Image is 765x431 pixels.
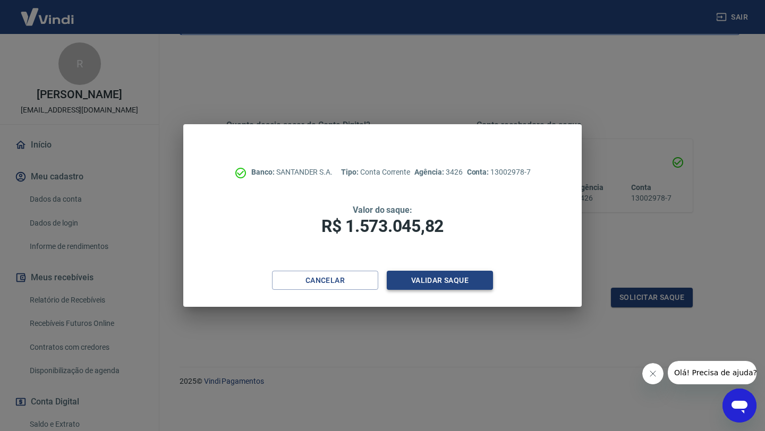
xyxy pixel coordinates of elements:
iframe: Botão para abrir a janela de mensagens [722,389,756,423]
span: Conta: [467,168,491,176]
span: Agência: [414,168,446,176]
span: Valor do saque: [353,205,412,215]
iframe: Fechar mensagem [642,363,664,384]
span: Banco: [251,168,276,176]
span: Tipo: [341,168,360,176]
span: Olá! Precisa de ajuda? [6,7,89,16]
p: 3426 [414,167,462,178]
span: R$ 1.573.045,82 [321,216,444,236]
iframe: Mensagem da empresa [668,361,756,384]
button: Validar saque [387,271,493,290]
button: Cancelar [272,271,378,290]
p: 13002978-7 [467,167,531,178]
p: Conta Corrente [341,167,410,178]
p: SANTANDER S.A. [251,167,333,178]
